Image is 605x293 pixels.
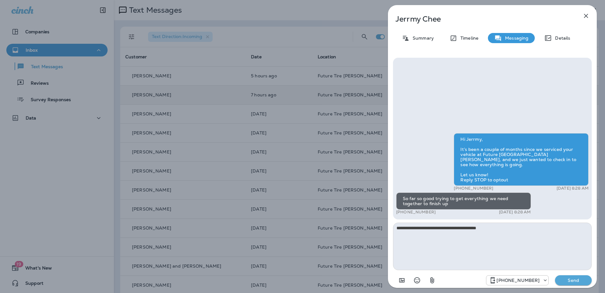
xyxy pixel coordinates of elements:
[552,36,570,41] p: Details
[411,274,423,287] button: Select an emoji
[557,186,589,191] p: [DATE] 8:28 AM
[457,36,478,41] p: Timeline
[499,210,531,215] p: [DATE] 8:28 AM
[396,192,531,210] div: So far so good trying to get everything we need together to finish up
[486,277,548,284] div: +1 (928) 232-1970
[454,186,493,191] p: [PHONE_NUMBER]
[502,36,528,41] p: Messaging
[396,274,408,287] button: Add in a premade template
[396,15,568,23] p: Jerrmy Chee
[396,210,436,215] p: [PHONE_NUMBER]
[555,275,592,285] button: Send
[409,36,434,41] p: Summary
[454,133,589,186] div: Hi Jerrmy, It’s been a couple of months since we serviced your vehicle at Future [GEOGRAPHIC_DATA...
[560,277,587,283] p: Send
[496,278,540,283] p: [PHONE_NUMBER]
